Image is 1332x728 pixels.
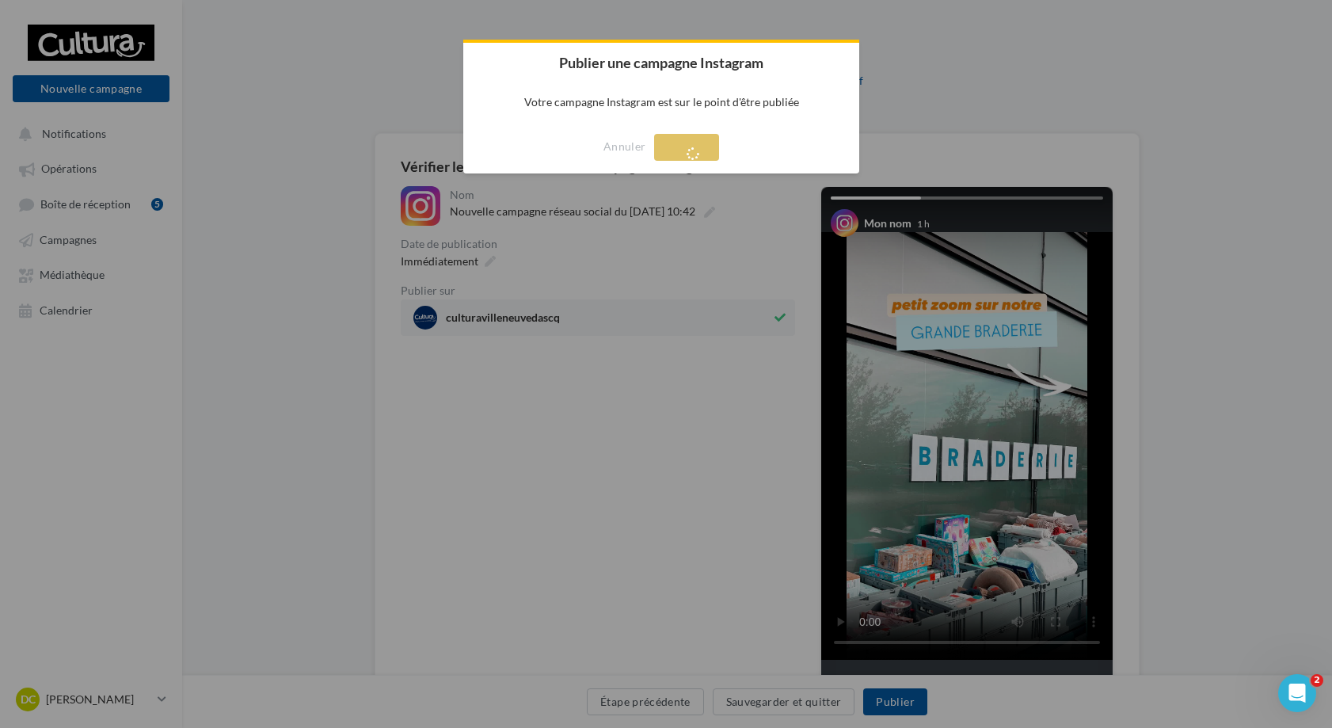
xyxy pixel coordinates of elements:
button: Annuler [603,134,645,159]
h2: Publier une campagne Instagram [463,43,859,82]
p: Votre campagne Instagram est sur le point d'être publiée [463,82,859,121]
button: Publier [654,134,719,161]
iframe: Intercom live chat [1278,674,1316,712]
span: 2 [1311,674,1323,687]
